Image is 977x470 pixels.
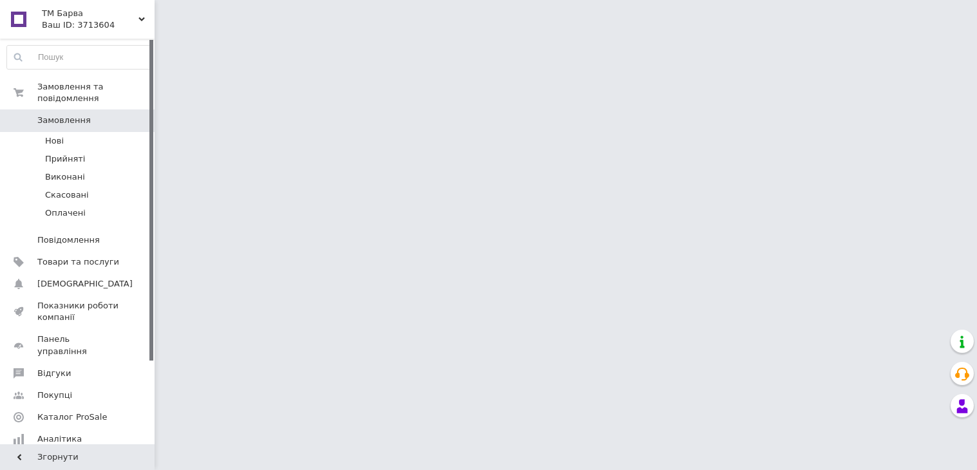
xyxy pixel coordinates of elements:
[7,46,151,69] input: Пошук
[37,300,119,323] span: Показники роботи компанії
[37,81,155,104] span: Замовлення та повідомлення
[45,189,89,201] span: Скасовані
[37,234,100,246] span: Повідомлення
[37,256,119,268] span: Товари та послуги
[37,433,82,445] span: Аналітика
[37,390,72,401] span: Покупці
[45,171,85,183] span: Виконані
[37,278,133,290] span: [DEMOGRAPHIC_DATA]
[37,368,71,379] span: Відгуки
[37,334,119,357] span: Панель управління
[37,115,91,126] span: Замовлення
[45,135,64,147] span: Нові
[45,207,86,219] span: Оплачені
[42,8,138,19] span: ТМ Барва
[37,411,107,423] span: Каталог ProSale
[42,19,155,31] div: Ваш ID: 3713604
[45,153,85,165] span: Прийняті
